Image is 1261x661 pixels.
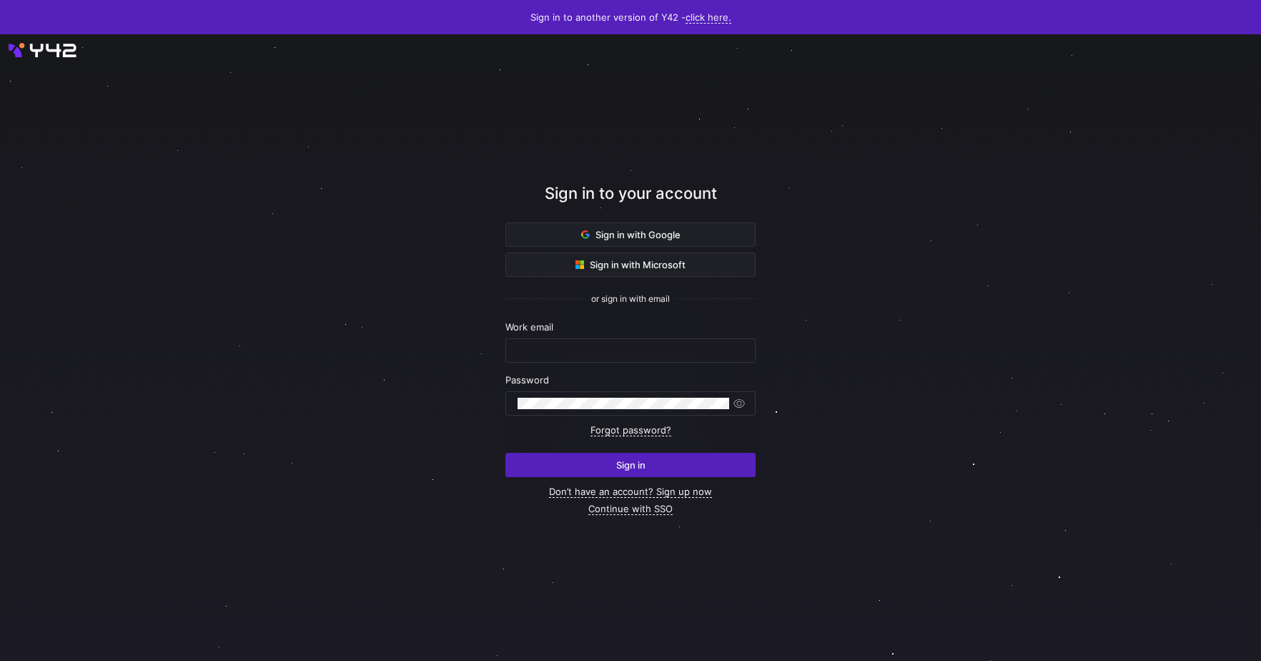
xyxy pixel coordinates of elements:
[505,182,756,222] div: Sign in to your account
[590,424,671,436] a: Forgot password?
[686,11,731,24] a: click here.
[616,459,646,471] span: Sign in
[549,486,712,498] a: Don’t have an account? Sign up now
[591,294,670,304] span: or sign in with email
[505,453,756,477] button: Sign in
[505,253,756,277] button: Sign in with Microsoft
[505,222,756,247] button: Sign in with Google
[581,229,681,240] span: Sign in with Google
[575,259,686,270] span: Sign in with Microsoft
[505,321,553,333] span: Work email
[588,503,673,515] a: Continue with SSO
[505,374,549,386] span: Password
